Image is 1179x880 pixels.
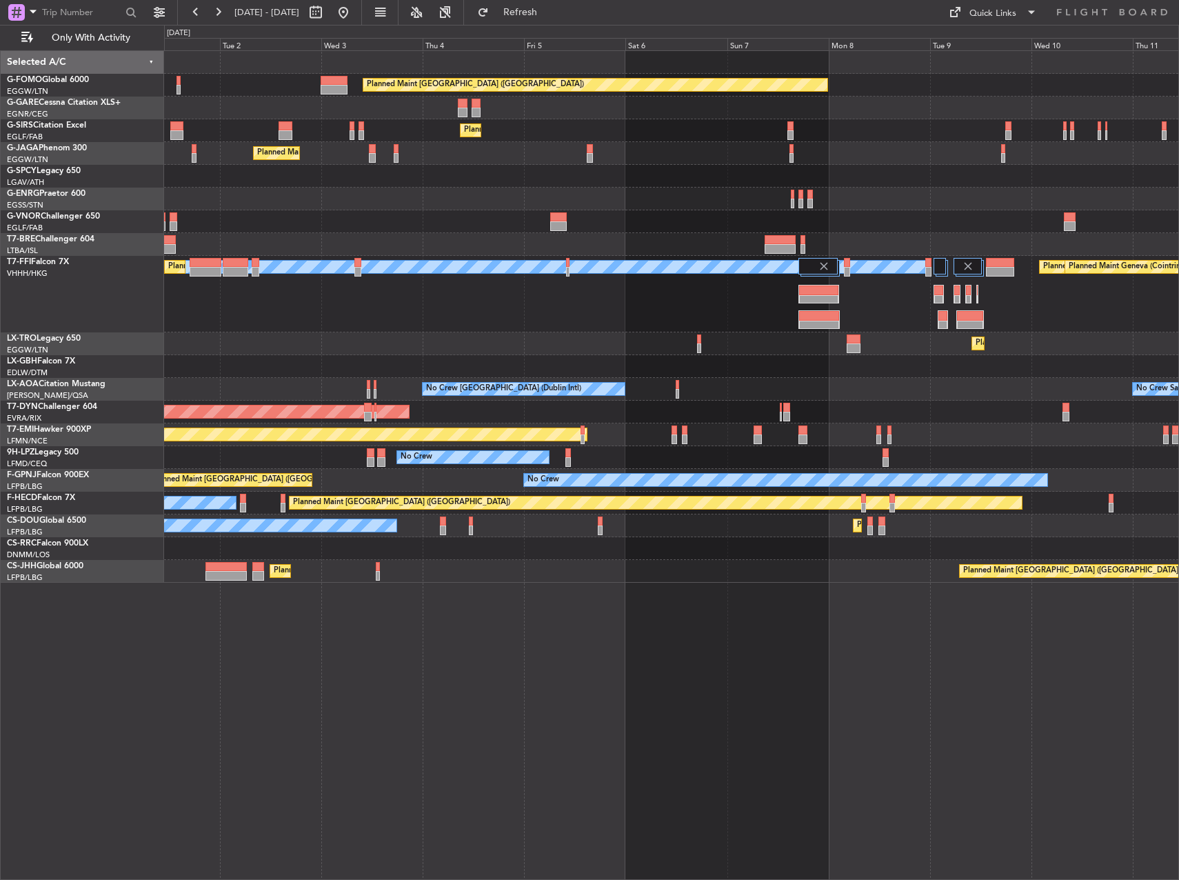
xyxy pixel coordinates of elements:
[969,7,1016,21] div: Quick Links
[7,436,48,446] a: LFMN/NCE
[7,154,48,165] a: EGGW/LTN
[7,223,43,233] a: EGLF/FAB
[7,167,37,175] span: G-SPCY
[930,38,1031,50] div: Tue 9
[7,426,34,434] span: T7-EMI
[42,2,121,23] input: Trip Number
[527,470,559,490] div: No Crew
[1031,38,1133,50] div: Wed 10
[7,426,91,434] a: T7-EMIHawker 900XP
[7,471,37,479] span: F-GPNJ
[7,380,39,388] span: LX-AOA
[7,235,94,243] a: T7-BREChallenger 604
[36,33,145,43] span: Only With Activity
[7,190,39,198] span: G-ENRG
[7,403,38,411] span: T7-DYN
[7,121,33,130] span: G-SIRS
[7,368,48,378] a: EDLW/DTM
[7,235,35,243] span: T7-BRE
[7,481,43,492] a: LFPB/LBG
[7,504,43,514] a: LFPB/LBG
[367,74,584,95] div: Planned Maint [GEOGRAPHIC_DATA] ([GEOGRAPHIC_DATA])
[7,357,37,366] span: LX-GBH
[152,470,369,490] div: Planned Maint [GEOGRAPHIC_DATA] ([GEOGRAPHIC_DATA])
[7,177,44,188] a: LGAV/ATH
[7,345,48,355] a: EGGW/LTN
[7,413,41,423] a: EVRA/RIX
[7,459,47,469] a: LFMD/CEQ
[7,167,81,175] a: G-SPCYLegacy 650
[423,38,524,50] div: Thu 4
[7,539,88,548] a: CS-RRCFalcon 900LX
[7,334,81,343] a: LX-TROLegacy 650
[168,257,399,277] div: Planned Maint [GEOGRAPHIC_DATA] ([GEOGRAPHIC_DATA] Intl)
[7,132,43,142] a: EGLF/FAB
[7,562,37,570] span: CS-JHH
[220,38,321,50] div: Tue 2
[7,390,88,401] a: [PERSON_NAME]/QSA
[7,144,39,152] span: G-JAGA
[7,471,89,479] a: F-GPNJFalcon 900EX
[7,212,41,221] span: G-VNOR
[727,38,829,50] div: Sun 7
[426,379,581,399] div: No Crew [GEOGRAPHIC_DATA] (Dublin Intl)
[7,517,86,525] a: CS-DOUGlobal 6500
[7,268,48,279] a: VHHH/HKG
[471,1,554,23] button: Refresh
[625,38,727,50] div: Sat 6
[7,334,37,343] span: LX-TRO
[464,120,681,141] div: Planned Maint [GEOGRAPHIC_DATA] ([GEOGRAPHIC_DATA])
[7,448,34,457] span: 9H-LPZ
[167,28,190,39] div: [DATE]
[7,380,105,388] a: LX-AOACitation Mustang
[7,246,38,256] a: LTBA/ISL
[7,212,100,221] a: G-VNORChallenger 650
[7,190,85,198] a: G-ENRGPraetor 600
[7,448,79,457] a: 9H-LPZLegacy 500
[257,143,474,163] div: Planned Maint [GEOGRAPHIC_DATA] ([GEOGRAPHIC_DATA])
[7,572,43,583] a: LFPB/LBG
[7,76,42,84] span: G-FOMO
[7,357,75,366] a: LX-GBHFalcon 7X
[321,38,423,50] div: Wed 3
[7,494,75,502] a: F-HECDFalcon 7X
[7,200,43,210] a: EGSS/STN
[7,562,83,570] a: CS-JHHGlobal 6000
[234,6,299,19] span: [DATE] - [DATE]
[7,258,69,266] a: T7-FFIFalcon 7X
[7,539,37,548] span: CS-RRC
[119,38,220,50] div: Mon 1
[857,515,1074,536] div: Planned Maint [GEOGRAPHIC_DATA] ([GEOGRAPHIC_DATA])
[962,260,974,272] img: gray-close.svg
[976,333,1066,354] div: Planned Maint Dusseldorf
[7,99,39,107] span: G-GARE
[7,121,86,130] a: G-SIRSCitation Excel
[492,8,550,17] span: Refresh
[7,86,48,97] a: EGGW/LTN
[274,561,491,581] div: Planned Maint [GEOGRAPHIC_DATA] ([GEOGRAPHIC_DATA])
[293,492,510,513] div: Planned Maint [GEOGRAPHIC_DATA] ([GEOGRAPHIC_DATA])
[7,550,50,560] a: DNMM/LOS
[7,109,48,119] a: EGNR/CEG
[7,517,39,525] span: CS-DOU
[7,258,31,266] span: T7-FFI
[401,447,432,468] div: No Crew
[7,99,121,107] a: G-GARECessna Citation XLS+
[7,144,87,152] a: G-JAGAPhenom 300
[524,38,625,50] div: Fri 5
[7,527,43,537] a: LFPB/LBG
[7,494,37,502] span: F-HECD
[7,76,89,84] a: G-FOMOGlobal 6000
[15,27,150,49] button: Only With Activity
[7,403,97,411] a: T7-DYNChallenger 604
[942,1,1044,23] button: Quick Links
[818,260,830,272] img: gray-close.svg
[829,38,930,50] div: Mon 8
